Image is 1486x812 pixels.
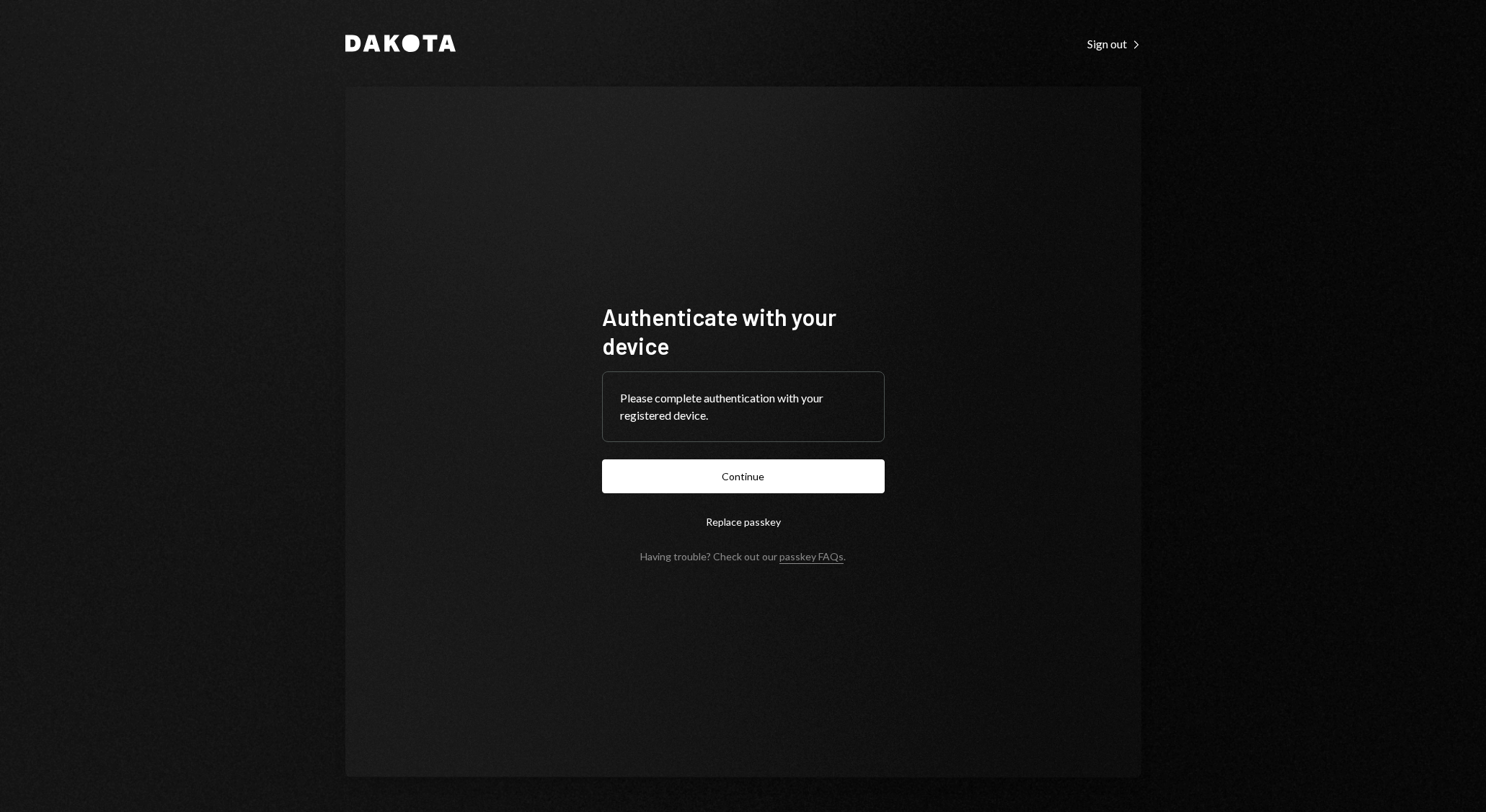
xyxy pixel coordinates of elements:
[620,389,867,424] div: Please complete authentication with your registered device.
[1087,35,1141,51] a: Sign out
[1087,37,1141,51] div: Sign out
[602,302,885,360] h1: Authenticate with your device
[602,459,885,493] button: Continue
[602,505,885,539] button: Replace passkey
[640,550,846,562] div: Having trouble? Check out our .
[779,550,844,564] a: passkey FAQs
